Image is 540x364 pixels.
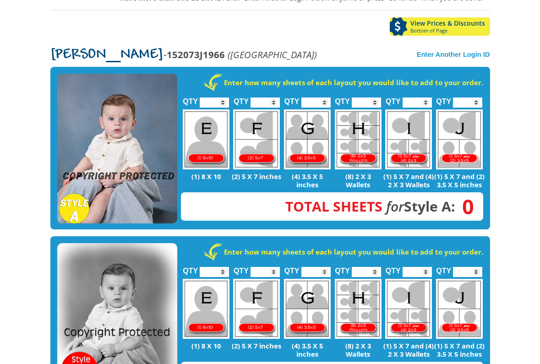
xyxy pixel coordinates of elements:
[434,342,485,358] p: (1) 5 X 7 and (2) 3.5 X 5 inches
[385,109,432,169] img: I
[284,257,300,279] label: QTY
[50,48,164,62] span: [PERSON_NAME]
[417,51,490,58] a: Enter Another Login ID
[390,17,490,36] a: View Prices & DiscountsBottom of Page
[386,257,401,279] label: QTY
[436,109,483,169] img: J
[284,279,331,339] img: G
[231,172,282,180] p: (2) 5 X 7 inches
[231,342,282,350] p: (2) 5 X 7 inches
[284,87,300,110] label: QTY
[285,197,382,216] span: Total Sheets
[335,109,382,169] img: H
[383,172,434,189] p: (1) 5 X 7 and (4) 2 X 3 Wallets
[50,49,317,60] p: -
[234,87,249,110] label: QTY
[436,257,451,279] label: QTY
[386,197,404,216] em: for
[228,48,317,61] em: ([GEOGRAPHIC_DATA])
[335,87,350,110] label: QTY
[282,342,333,358] p: (4) 3.5 X 5 inches
[183,87,198,110] label: QTY
[233,279,280,339] img: F
[183,279,229,339] img: E
[181,342,232,350] p: (1) 8 X 10
[167,48,225,61] strong: 152073J1966
[333,342,383,358] p: (8) 2 X 3 Wallets
[284,109,331,169] img: G
[333,172,383,189] p: (8) 2 X 3 Wallets
[57,74,177,224] img: STYLE A
[181,172,232,180] p: (1) 8 X 10
[434,172,485,189] p: (1) 5 X 7 and (2) 3.5 X 5 inches
[224,78,483,87] strong: Enter how many sheets of each layout you would like to add to your order.
[285,197,455,216] strong: Style A:
[234,257,249,279] label: QTY
[436,87,451,110] label: QTY
[224,247,483,256] strong: Enter how many sheets of each layout you would like to add to your order.
[455,201,474,212] span: 0
[383,342,434,358] p: (1) 5 X 7 and (4) 2 X 3 Wallets
[282,172,333,189] p: (4) 3.5 X 5 inches
[385,279,432,339] img: I
[233,109,280,169] img: F
[335,257,350,279] label: QTY
[183,257,198,279] label: QTY
[410,28,490,33] span: Bottom of Page
[335,279,382,339] img: H
[386,87,401,110] label: QTY
[436,279,483,339] img: J
[183,109,229,169] img: E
